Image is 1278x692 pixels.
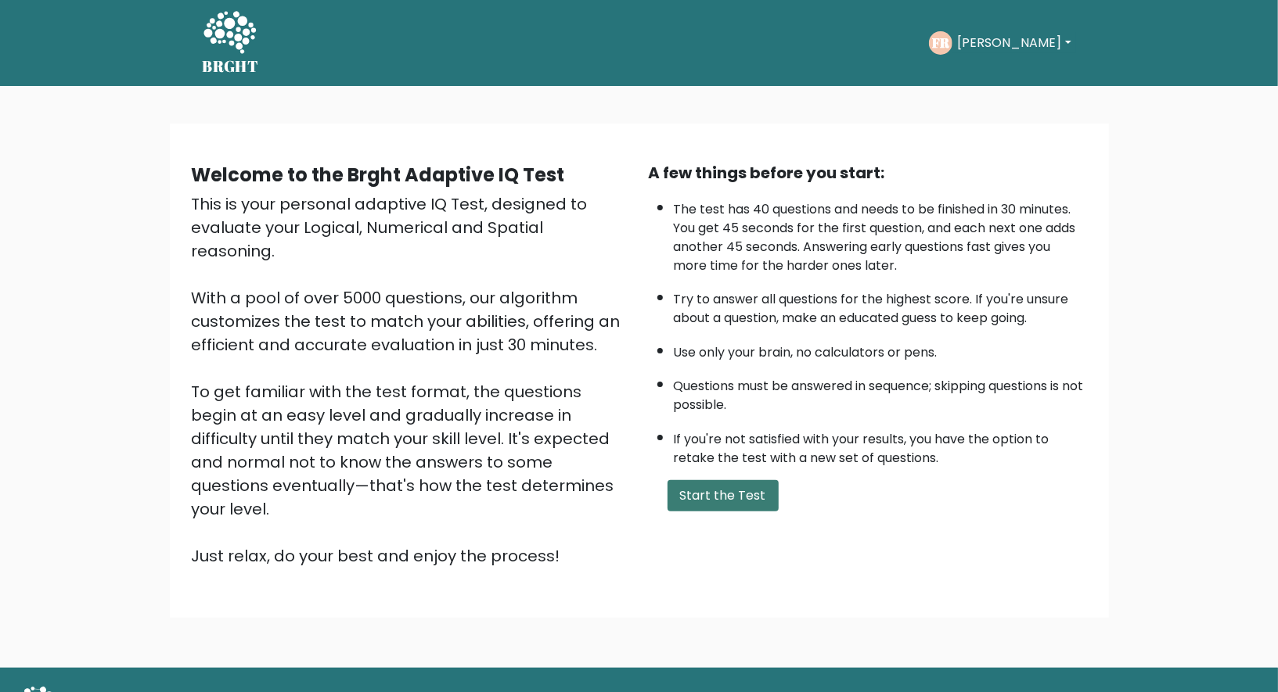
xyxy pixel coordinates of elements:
[192,162,565,188] b: Welcome to the Brght Adaptive IQ Test
[674,369,1087,414] li: Questions must be answered in sequence; skipping questions is not possible.
[932,34,950,52] text: FR
[192,192,630,568] div: This is your personal adaptive IQ Test, designed to evaluate your Logical, Numerical and Spatial ...
[952,33,1075,53] button: [PERSON_NAME]
[203,6,259,80] a: BRGHT
[674,335,1087,362] li: Use only your brain, no calculators or pens.
[674,192,1087,275] li: The test has 40 questions and needs to be finished in 30 minutes. You get 45 seconds for the firs...
[668,480,779,511] button: Start the Test
[649,161,1087,185] div: A few things before you start:
[203,57,259,76] h5: BRGHT
[674,282,1087,328] li: Try to answer all questions for the highest score. If you're unsure about a question, make an edu...
[674,422,1087,468] li: If you're not satisfied with your results, you have the option to retake the test with a new set ...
